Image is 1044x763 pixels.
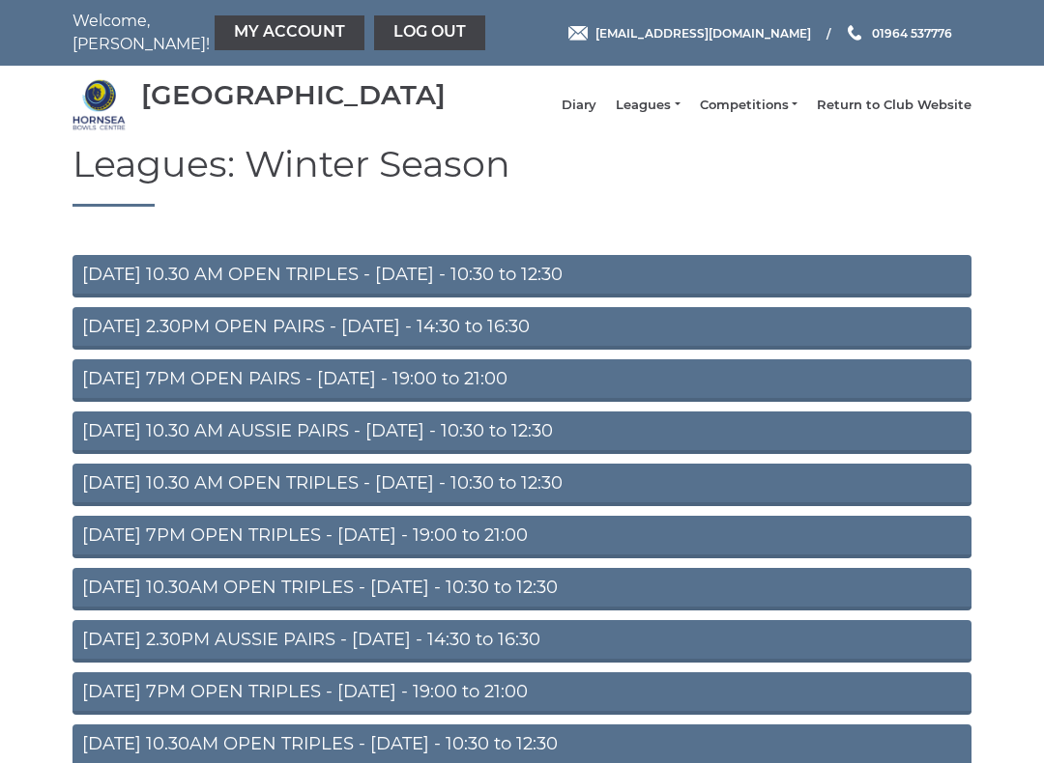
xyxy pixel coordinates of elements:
[817,97,971,114] a: Return to Club Website
[215,15,364,50] a: My Account
[72,10,430,56] nav: Welcome, [PERSON_NAME]!
[72,255,971,297] a: [DATE] 10.30 AM OPEN TRIPLES - [DATE] - 10:30 to 12:30
[568,26,588,41] img: Email
[72,568,971,610] a: [DATE] 10.30AM OPEN TRIPLES - [DATE] - 10:30 to 12:30
[141,80,446,110] div: [GEOGRAPHIC_DATA]
[845,24,952,42] a: Phone us 01964 537776
[72,411,971,454] a: [DATE] 10.30 AM AUSSIE PAIRS - [DATE] - 10:30 to 12:30
[72,672,971,715] a: [DATE] 7PM OPEN TRIPLES - [DATE] - 19:00 to 21:00
[72,516,971,558] a: [DATE] 7PM OPEN TRIPLES - [DATE] - 19:00 to 21:00
[72,78,126,131] img: Hornsea Bowls Centre
[72,620,971,663] a: [DATE] 2.30PM AUSSIE PAIRS - [DATE] - 14:30 to 16:30
[700,97,797,114] a: Competitions
[595,25,811,40] span: [EMAIL_ADDRESS][DOMAIN_NAME]
[616,97,680,114] a: Leagues
[872,25,952,40] span: 01964 537776
[568,24,811,42] a: Email [EMAIL_ADDRESS][DOMAIN_NAME]
[848,25,861,41] img: Phone us
[562,97,596,114] a: Diary
[72,307,971,350] a: [DATE] 2.30PM OPEN PAIRS - [DATE] - 14:30 to 16:30
[72,464,971,506] a: [DATE] 10.30 AM OPEN TRIPLES - [DATE] - 10:30 to 12:30
[374,15,485,50] a: Log out
[72,359,971,402] a: [DATE] 7PM OPEN PAIRS - [DATE] - 19:00 to 21:00
[72,144,971,207] h1: Leagues: Winter Season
